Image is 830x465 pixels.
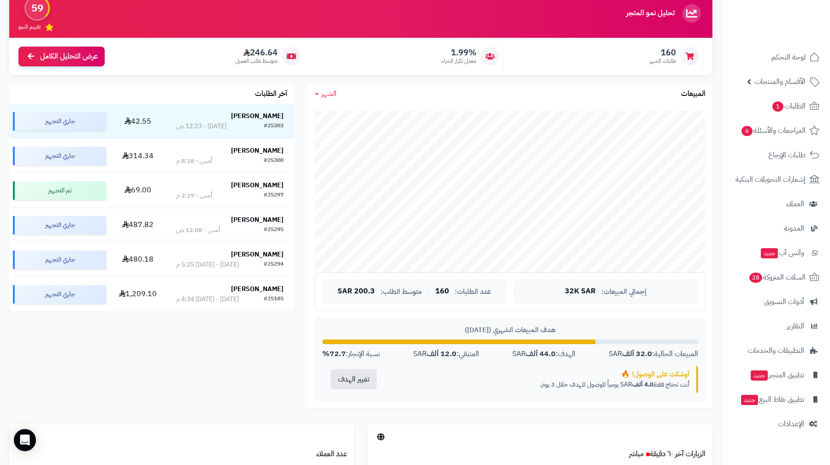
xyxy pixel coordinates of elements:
[13,216,106,234] div: جاري التجهيز
[18,47,105,66] a: عرض التحليل الكامل
[771,100,806,113] span: الطلبات
[110,277,166,311] td: 1,209.10
[176,260,239,269] div: [DATE] - [DATE] 5:25 م
[787,320,804,333] span: التقارير
[255,90,287,98] h3: آخر الطلبات
[18,23,41,31] span: تقييم النمو
[392,380,689,389] p: أنت تحتاج فقط SAR يومياً للوصول للهدف خلال 3 يوم.
[741,395,758,405] span: جديد
[413,349,479,359] div: المتبقي: SAR
[771,51,806,64] span: لوحة التحكم
[767,24,821,44] img: logo-2.png
[512,349,575,359] div: الهدف: SAR
[764,295,804,308] span: أدوات التسويق
[728,315,824,337] a: التقارير
[609,349,698,359] div: المبيعات الحالية: SAR
[264,191,284,200] div: #25297
[735,173,806,186] span: إشعارات التحويلات البنكية
[321,88,337,99] span: الشهر
[728,364,824,386] a: تطبيق المتجرجديد
[13,250,106,269] div: جاري التجهيز
[176,226,220,235] div: أمس - 12:08 ص
[110,173,166,208] td: 69.00
[751,370,768,381] span: جديد
[231,250,284,259] strong: [PERSON_NAME]
[748,344,804,357] span: التطبيقات والخدمات
[435,287,449,296] span: 160
[176,156,212,166] div: أمس - 8:18 م
[235,48,278,58] span: 246.64
[315,89,337,99] a: الشهر
[728,242,824,264] a: وآتس آبجديد
[235,57,278,65] span: متوسط طلب العميل
[728,217,824,239] a: المدونة
[741,126,753,136] span: 6
[455,288,491,296] span: عدد الطلبات:
[772,101,783,112] span: 1
[264,156,284,166] div: #25300
[632,380,653,389] strong: 4.0 ألف
[565,287,596,296] span: 32K SAR
[322,349,380,359] div: نسبة الإنجاز:
[750,369,804,382] span: تطبيق المتجر
[231,284,284,294] strong: [PERSON_NAME]
[749,273,762,283] span: 28
[728,291,824,313] a: أدوات التسويق
[176,295,239,304] div: [DATE] - [DATE] 4:34 م
[441,57,476,65] span: معدل تكرار الشراء
[427,288,430,295] span: |
[338,287,375,296] span: 200.3 SAR
[728,266,824,288] a: السلات المتروكة28
[110,208,166,242] td: 487.82
[626,9,675,18] h3: تحليل نمو المتجر
[741,124,806,137] span: المراجعات والأسئلة
[331,369,377,389] button: تغيير الهدف
[728,193,824,215] a: العملاء
[728,95,824,117] a: الطلبات1
[784,222,804,235] span: المدونة
[622,348,652,359] strong: 32.0 ألف
[231,215,284,225] strong: [PERSON_NAME]
[755,75,806,88] span: الأقسام والمنتجات
[728,340,824,362] a: التطبيقات والخدمات
[728,144,824,166] a: طلبات الإرجاع
[441,48,476,58] span: 1.99%
[728,388,824,411] a: تطبيق نقاط البيعجديد
[264,226,284,235] div: #25295
[14,429,36,451] div: Open Intercom Messenger
[264,260,284,269] div: #25294
[40,51,98,62] span: عرض التحليل الكامل
[264,295,284,304] div: #25185
[13,285,106,304] div: جاري التجهيز
[13,147,106,165] div: جاري التجهيز
[748,271,806,284] span: السلات المتروكة
[728,413,824,435] a: الإعدادات
[761,248,778,258] span: جديد
[778,417,804,430] span: الإعدادات
[231,180,284,190] strong: [PERSON_NAME]
[526,348,556,359] strong: 44.0 ألف
[629,448,644,459] small: مباشر
[629,448,705,459] a: الزيارات آخر ٦٠ دقيقةمباشر
[768,149,806,161] span: طلبات الإرجاع
[728,119,824,142] a: المراجعات والأسئلة6
[392,370,689,379] div: أوشكت على الوصول! 🔥
[649,48,676,58] span: 160
[380,288,422,296] span: متوسط الطلب:
[231,146,284,155] strong: [PERSON_NAME]
[110,139,166,173] td: 314.34
[760,246,804,259] span: وآتس آب
[176,122,226,131] div: [DATE] - 12:23 ص
[110,104,166,138] td: 42.55
[322,348,346,359] strong: 72.7%
[264,122,284,131] div: #25303
[110,243,166,277] td: 480.18
[728,168,824,191] a: إشعارات التحويلات البنكية
[681,90,705,98] h3: المبيعات
[728,46,824,68] a: لوحة التحكم
[786,197,804,210] span: العملاء
[740,393,804,406] span: تطبيق نقاط البيع
[13,181,106,200] div: تم التجهيز
[231,111,284,121] strong: [PERSON_NAME]
[649,57,676,65] span: طلبات الشهر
